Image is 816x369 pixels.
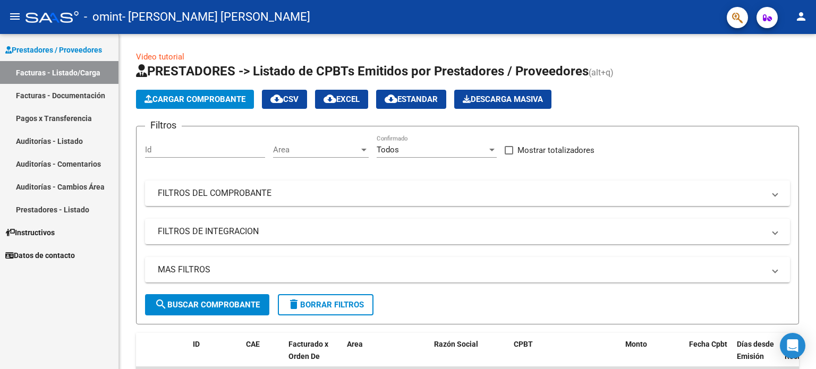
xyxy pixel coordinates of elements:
[454,90,551,109] app-download-masive: Descarga masiva de comprobantes (adjuntos)
[270,92,283,105] mat-icon: cloud_download
[122,5,310,29] span: - [PERSON_NAME] [PERSON_NAME]
[5,250,75,261] span: Datos de contacto
[158,264,764,276] mat-panel-title: MAS FILTROS
[287,298,300,311] mat-icon: delete
[625,340,647,348] span: Monto
[155,300,260,310] span: Buscar Comprobante
[246,340,260,348] span: CAE
[262,90,307,109] button: CSV
[315,90,368,109] button: EXCEL
[278,294,373,315] button: Borrar Filtros
[144,95,245,104] span: Cargar Comprobante
[5,227,55,238] span: Instructivos
[737,340,774,361] span: Días desde Emisión
[84,5,122,29] span: - omint
[347,340,363,348] span: Area
[780,333,805,358] div: Open Intercom Messenger
[5,44,102,56] span: Prestadores / Proveedores
[136,64,589,79] span: PRESTADORES -> Listado de CPBTs Emitidos por Prestadores / Proveedores
[145,294,269,315] button: Buscar Comprobante
[8,10,21,23] mat-icon: menu
[324,95,360,104] span: EXCEL
[785,340,814,361] span: Fecha Recibido
[376,90,446,109] button: Estandar
[324,92,336,105] mat-icon: cloud_download
[145,257,790,282] mat-expansion-panel-header: MAS FILTROS
[273,145,359,155] span: Area
[463,95,543,104] span: Descarga Masiva
[385,95,438,104] span: Estandar
[514,340,533,348] span: CPBT
[136,90,254,109] button: Cargar Comprobante
[145,118,182,133] h3: Filtros
[287,300,364,310] span: Borrar Filtros
[454,90,551,109] button: Descarga Masiva
[145,181,790,206] mat-expansion-panel-header: FILTROS DEL COMPROBANTE
[795,10,807,23] mat-icon: person
[589,67,614,78] span: (alt+q)
[517,144,594,157] span: Mostrar totalizadores
[689,340,727,348] span: Fecha Cpbt
[434,340,478,348] span: Razón Social
[136,52,184,62] a: Video tutorial
[155,298,167,311] mat-icon: search
[193,340,200,348] span: ID
[270,95,299,104] span: CSV
[158,187,764,199] mat-panel-title: FILTROS DEL COMPROBANTE
[288,340,328,361] span: Facturado x Orden De
[145,219,790,244] mat-expansion-panel-header: FILTROS DE INTEGRACION
[158,226,764,237] mat-panel-title: FILTROS DE INTEGRACION
[377,145,399,155] span: Todos
[385,92,397,105] mat-icon: cloud_download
